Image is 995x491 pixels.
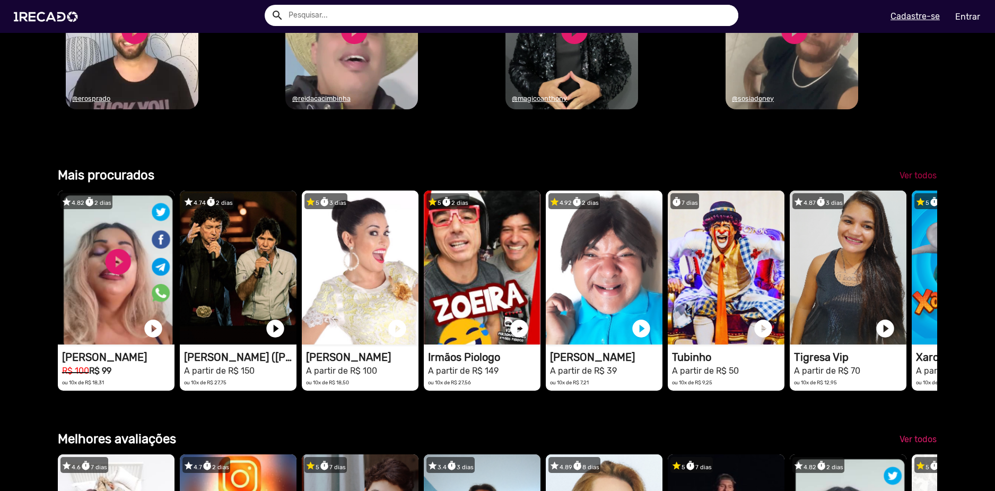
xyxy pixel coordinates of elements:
small: ou 10x de R$ 12,95 [794,380,837,385]
h1: Irmãos Piologo [428,351,540,364]
b: Mais procurados [58,168,154,183]
small: A partir de R$ 70 [794,366,860,376]
a: play_circle_filled [875,318,896,339]
small: A partir de R$ 50 [672,366,739,376]
b: R$ 99 [89,366,111,376]
h1: [PERSON_NAME] [62,351,174,364]
b: Melhores avaliações [58,432,176,446]
a: Entrar [948,7,987,26]
u: @magicoanthony [512,94,567,102]
video: 1RECADO vídeos dedicados para fãs e empresas [668,191,784,344]
mat-icon: Example home icon [271,9,284,22]
span: Ver todos [900,434,937,444]
small: A partir de R$ 150 [184,366,255,376]
video: 1RECADO vídeos dedicados para fãs e empresas [546,191,662,344]
small: ou 10x de R$ 27,56 [428,380,471,385]
small: A partir de R$ 39 [550,366,617,376]
u: @reidacacimbinha [292,94,351,102]
a: play_circle_filled [509,318,530,339]
input: Pesquisar... [281,5,738,26]
small: A partir de R$ 99 [916,366,982,376]
small: ou 10x de R$ 18,50 [306,380,349,385]
u: @erosprado [72,94,110,102]
h1: [PERSON_NAME] [550,351,662,364]
video: 1RECADO vídeos dedicados para fãs e empresas [302,191,418,344]
small: ou 10x de R$ 9,25 [672,380,712,385]
small: ou 10x de R$ 18,31 [916,380,958,385]
video: 1RECADO vídeos dedicados para fãs e empresas [180,191,296,344]
span: Ver todos [900,170,937,180]
video: 1RECADO vídeos dedicados para fãs e empresas [58,191,174,344]
h1: Tubinho [672,351,784,364]
small: A partir de R$ 100 [306,366,377,376]
u: Cadastre-se [891,11,940,21]
h1: [PERSON_NAME] [306,351,418,364]
a: play_circle_filled [631,318,652,339]
small: ou 10x de R$ 27,75 [184,380,226,385]
small: ou 10x de R$ 18,31 [62,380,104,385]
h1: [PERSON_NAME] ([PERSON_NAME] & [PERSON_NAME]) [184,351,296,364]
video: 1RECADO vídeos dedicados para fãs e empresas [424,191,540,344]
a: play_circle_filled [387,318,408,339]
h1: Tigresa Vip [794,351,906,364]
a: play_circle_filled [753,318,774,339]
u: @sosiadoney [732,94,774,102]
small: ou 10x de R$ 7,21 [550,380,589,385]
small: A partir de R$ 149 [428,366,499,376]
button: Example home icon [267,5,286,24]
a: play_circle_filled [143,318,164,339]
small: R$ 100 [62,366,89,376]
a: play_circle_filled [265,318,286,339]
video: 1RECADO vídeos dedicados para fãs e empresas [790,191,906,344]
